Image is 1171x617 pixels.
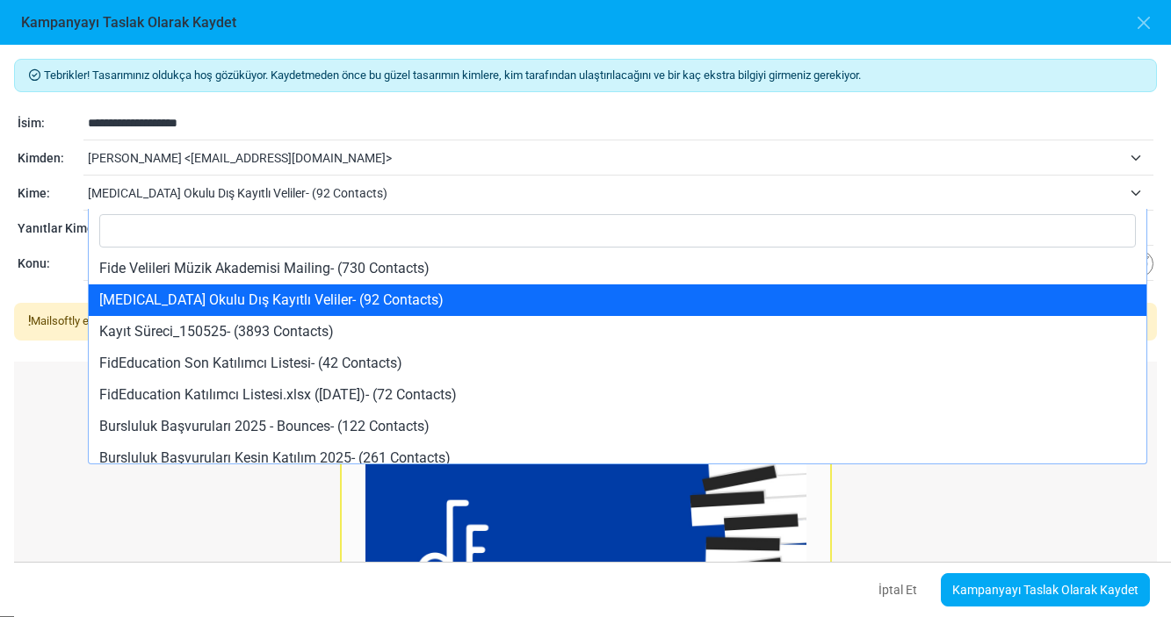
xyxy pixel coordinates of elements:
div: Yanıtlar Kime: [18,219,92,238]
h6: Kampanyayı Taslak Olarak Kaydet [21,14,236,31]
div: Mailsoftly e-postanızı aşağıda göründüğü gibi gönderecektir. [28,312,328,330]
input: Search [99,214,1136,248]
li: Bursluluk Başvuruları Kesin Katılım 2025- (261 Contacts) [89,442,1146,474]
li: Kayıt Süreci_150525- (3893 Contacts) [89,316,1146,348]
div: İsim: [18,114,83,133]
span: Fide Okullari <bilgi@fideokullari.k12.tr> [88,142,1153,174]
span: Fide Okullari <bilgi@fideokullari.k12.tr> [88,147,1122,169]
div: Konu: [18,255,83,273]
span: Yaz Okulu Dış Kayıtlı Veliler- (92 Contacts) [88,183,1122,204]
div: Kimden: [18,149,83,168]
a: Kampanyayı Taslak Olarak Kaydet [941,573,1150,606]
li: FidEducation Son Katılımcı Listesi- (42 Contacts) [89,348,1146,379]
button: İptal Et [864,571,932,608]
li: [MEDICAL_DATA] Okulu Dış Kayıtlı Veliler- (92 Contacts) [89,284,1146,316]
span: Yaz Okulu Dış Kayıtlı Veliler- (92 Contacts) [88,177,1153,209]
li: FidEducation Katılımcı Listesi.xlsx ([DATE])- (72 Contacts) [89,379,1146,411]
div: Kime: [18,184,83,203]
li: Fide Velileri Müzik Akademisi Mailing- (730 Contacts) [89,253,1146,284]
div: Tebrikler! Tasarımınız oldukça hoş gözüküyor. Kaydetmeden önce bu güzel tasarımın kimlere, kim ta... [14,59,1157,92]
li: Bursluluk Başvuruları 2025 - Bounces- (122 Contacts) [89,411,1146,442]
